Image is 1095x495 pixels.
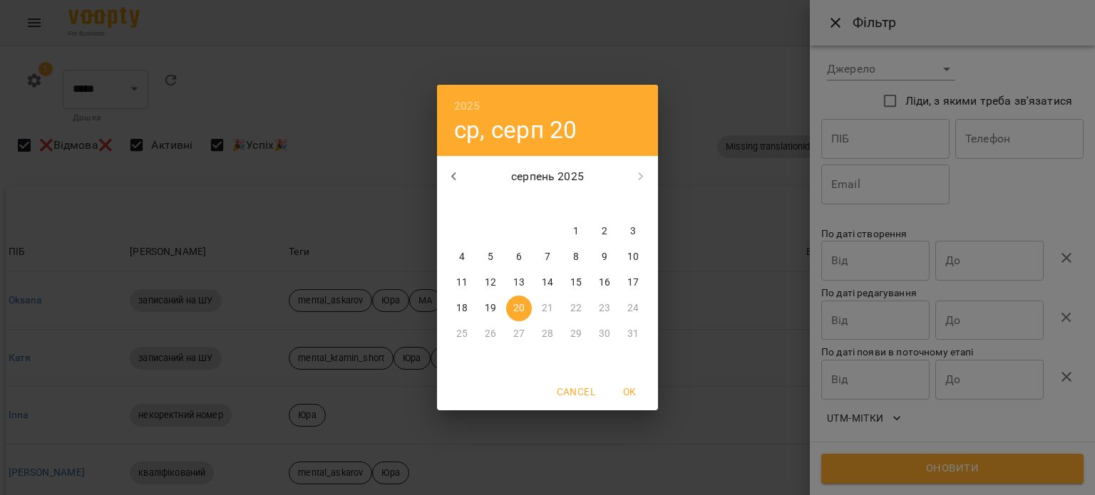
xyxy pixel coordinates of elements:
[485,301,496,316] p: 19
[478,296,503,321] button: 19
[602,250,607,264] p: 9
[449,244,475,270] button: 4
[478,270,503,296] button: 12
[599,276,610,290] p: 16
[563,244,589,270] button: 8
[456,276,468,290] p: 11
[563,197,589,212] span: пт
[454,96,480,116] button: 2025
[573,250,579,264] p: 8
[592,270,617,296] button: 16
[535,244,560,270] button: 7
[506,244,532,270] button: 6
[627,250,639,264] p: 10
[513,301,525,316] p: 20
[516,250,522,264] p: 6
[620,219,646,244] button: 3
[551,379,601,405] button: Cancel
[488,250,493,264] p: 5
[454,115,577,145] button: ср, серп 20
[471,168,624,185] p: серпень 2025
[545,250,550,264] p: 7
[607,379,652,405] button: OK
[506,296,532,321] button: 20
[506,197,532,212] span: ср
[570,276,582,290] p: 15
[513,276,525,290] p: 13
[449,270,475,296] button: 11
[602,224,607,239] p: 2
[592,244,617,270] button: 9
[563,219,589,244] button: 1
[592,197,617,212] span: сб
[449,197,475,212] span: пн
[557,383,595,400] span: Cancel
[592,219,617,244] button: 2
[449,296,475,321] button: 18
[573,224,579,239] p: 1
[620,270,646,296] button: 17
[456,301,468,316] p: 18
[563,270,589,296] button: 15
[612,383,647,400] span: OK
[620,244,646,270] button: 10
[478,244,503,270] button: 5
[535,270,560,296] button: 14
[630,224,636,239] p: 3
[478,197,503,212] span: вт
[459,250,465,264] p: 4
[620,197,646,212] span: нд
[627,276,639,290] p: 17
[485,276,496,290] p: 12
[535,197,560,212] span: чт
[506,270,532,296] button: 13
[542,276,553,290] p: 14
